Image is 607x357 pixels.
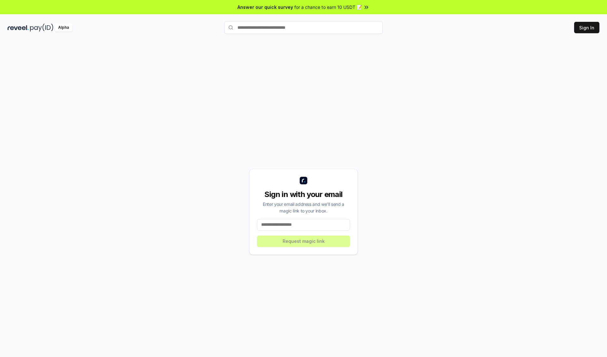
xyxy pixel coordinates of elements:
div: Alpha [55,24,72,32]
div: Sign in with your email [257,189,350,200]
img: logo_small [300,177,307,184]
span: for a chance to earn 10 USDT 📝 [294,4,362,10]
img: pay_id [30,24,53,32]
span: Answer our quick survey [237,4,293,10]
div: Enter your email address and we’ll send a magic link to your inbox. [257,201,350,214]
button: Sign In [574,22,599,33]
img: reveel_dark [8,24,29,32]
